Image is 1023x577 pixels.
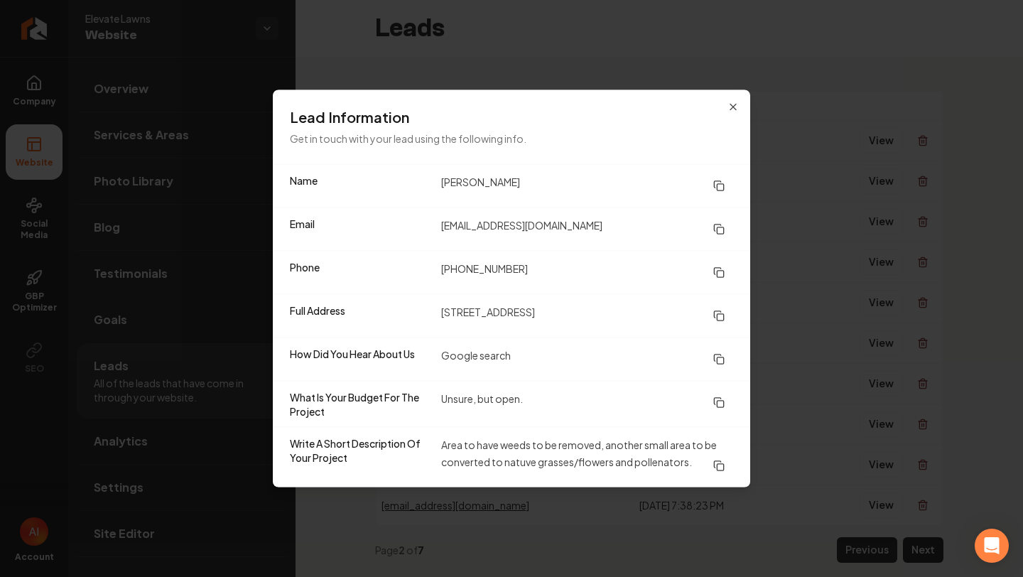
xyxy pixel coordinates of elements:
[290,173,430,199] dt: Name
[441,173,733,199] dd: [PERSON_NAME]
[441,217,733,242] dd: [EMAIL_ADDRESS][DOMAIN_NAME]
[290,130,733,147] p: Get in touch with your lead using the following info.
[290,303,430,329] dt: Full Address
[441,260,733,286] dd: [PHONE_NUMBER]
[290,260,430,286] dt: Phone
[441,303,733,329] dd: [STREET_ADDRESS]
[441,436,733,479] dd: Area to have weeds to be removed, another small area to be converted to natuve grasses/flowers an...
[290,436,430,479] dt: Write A Short Description Of Your Project
[290,390,430,419] dt: What Is Your Budget For The Project
[290,217,430,242] dt: Email
[441,390,733,419] dd: Unsure, but open.
[290,107,733,127] h3: Lead Information
[290,347,430,372] dt: How Did You Hear About Us
[441,347,733,372] dd: Google search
